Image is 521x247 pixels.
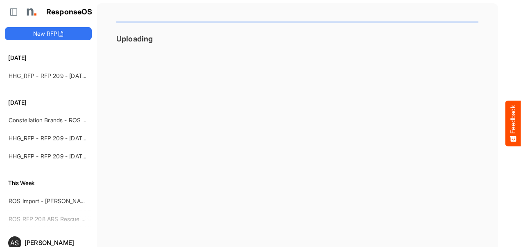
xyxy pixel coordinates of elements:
a: ROS Import - [PERSON_NAME] - ROS 11 [9,197,115,204]
span: AS [10,240,19,246]
a: HHG_RFP - RFP 209 - [DATE] - ROS TEST 3 (LITE) (1) (2) [9,72,159,79]
img: Northell [23,4,39,20]
h1: ResponseOS [46,8,93,16]
a: HHG_RFP - RFP 209 - [DATE] - ROS TEST 3 (LITE) (2) [9,153,152,160]
h6: [DATE] [5,98,92,107]
h6: [DATE] [5,53,92,62]
a: Constellation Brands - ROS prices [9,117,98,123]
a: HHG_RFP - RFP 209 - [DATE] - ROS TEST 3 (LITE) (1) [9,135,151,142]
div: [PERSON_NAME] [25,240,88,246]
button: Feedback [505,101,521,146]
h6: This Week [5,178,92,188]
h3: Uploading [116,34,478,43]
button: New RFP [5,27,92,40]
